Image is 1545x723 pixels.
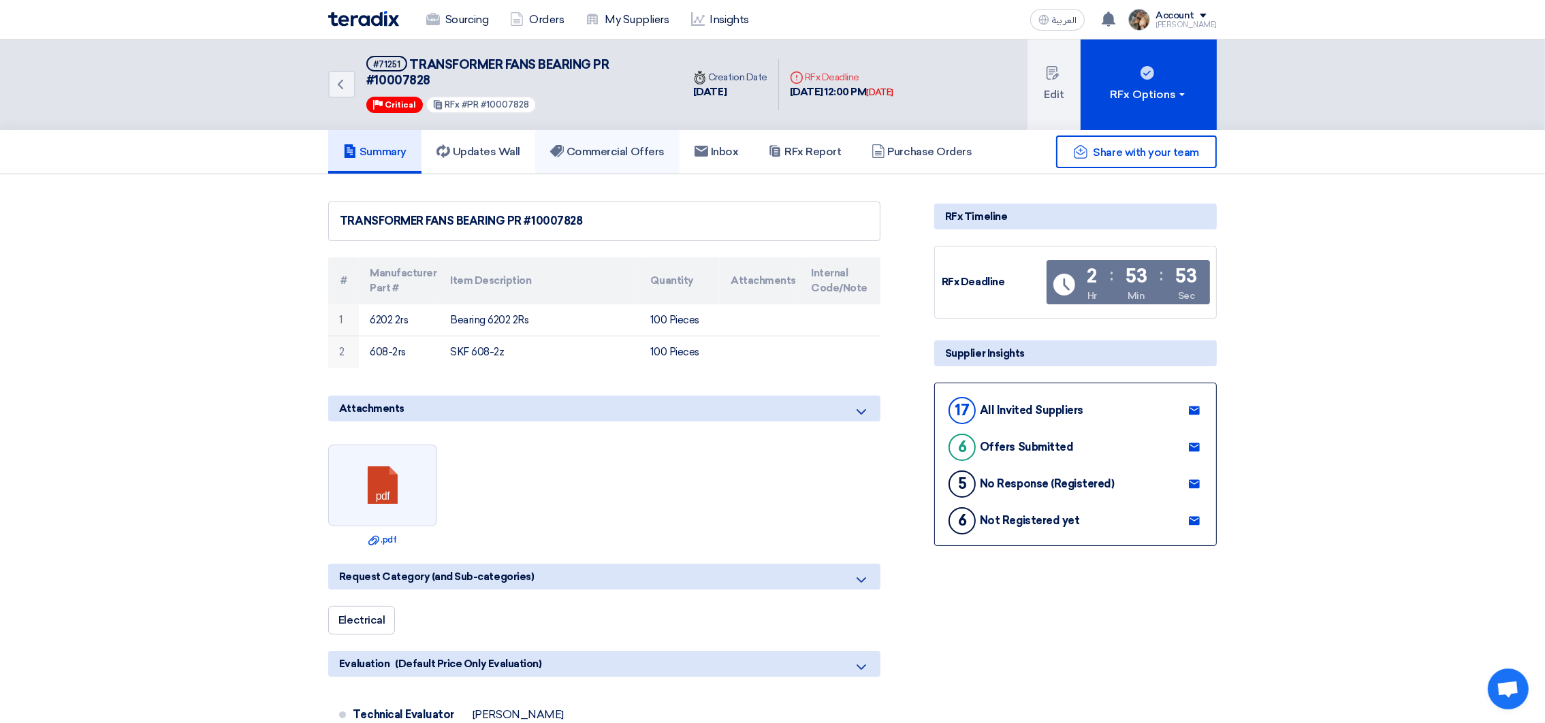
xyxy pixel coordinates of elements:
[366,56,666,89] h5: TRANSFORMER FANS BEARING PR #10007828
[340,213,869,229] div: TRANSFORMER FANS BEARING PR #10007828
[680,5,760,35] a: Insights
[332,533,433,547] a: .pdf
[1094,146,1199,159] span: Share with your team
[338,613,385,626] span: Electrical
[640,304,720,336] td: 100 Pieces
[445,99,460,110] span: RFx
[980,514,1079,527] div: Not Registered yet
[640,257,720,304] th: Quantity
[1126,267,1147,286] div: 53
[934,204,1217,229] div: RFx Timeline
[473,708,564,722] div: [PERSON_NAME]
[328,130,421,174] a: Summary
[693,84,767,100] div: [DATE]
[790,70,893,84] div: RFx Deadline
[980,477,1114,490] div: No Response (Registered)
[800,257,880,304] th: Internal Code/Note
[421,130,535,174] a: Updates Wall
[535,130,680,174] a: Commercial Offers
[575,5,680,35] a: My Suppliers
[439,304,639,336] td: Bearing 6202 2Rs
[359,257,439,304] th: Manufacturer Part #
[1030,9,1085,31] button: العربية
[949,470,976,498] div: 5
[949,397,976,424] div: 17
[462,99,530,110] span: #PR #10007828
[385,100,416,110] span: Critical
[499,5,575,35] a: Orders
[1052,16,1077,25] span: العربية
[439,336,639,368] td: SKF 608-2z
[439,257,639,304] th: Item Description
[373,60,400,69] div: #71251
[857,130,987,174] a: Purchase Orders
[1087,267,1097,286] div: 2
[339,656,389,671] span: Evaluation
[436,145,520,159] h5: Updates Wall
[328,304,359,336] td: 1
[680,130,754,174] a: Inbox
[720,257,800,304] th: Attachments
[942,274,1044,290] div: RFx Deadline
[359,336,439,368] td: 608-2rs
[695,145,739,159] h5: Inbox
[328,336,359,368] td: 2
[550,145,665,159] h5: Commercial Offers
[1128,9,1150,31] img: file_1710751448746.jpg
[339,569,534,584] span: Request Category (and Sub-categories)
[1028,39,1081,130] button: Edit
[328,11,399,27] img: Teradix logo
[693,70,767,84] div: Creation Date
[1176,267,1197,286] div: 53
[1128,289,1145,303] div: Min
[366,57,609,88] span: TRANSFORMER FANS BEARING PR #10007828
[949,507,976,534] div: 6
[1156,21,1217,29] div: [PERSON_NAME]
[359,304,439,336] td: 6202 2rs
[1160,263,1163,287] div: :
[768,145,841,159] h5: RFx Report
[640,336,720,368] td: 100 Pieces
[790,84,893,100] div: [DATE] 12:00 PM
[343,145,407,159] h5: Summary
[1156,10,1194,22] div: Account
[395,656,541,671] span: (Default Price Only Evaluation)
[753,130,856,174] a: RFx Report
[980,404,1083,417] div: All Invited Suppliers
[872,145,972,159] h5: Purchase Orders
[339,401,404,416] span: Attachments
[949,434,976,461] div: 6
[1488,669,1529,709] a: Open chat
[1087,289,1097,303] div: Hr
[1111,86,1188,103] div: RFx Options
[867,86,893,99] div: [DATE]
[1081,39,1217,130] button: RFx Options
[980,440,1073,453] div: Offers Submitted
[415,5,499,35] a: Sourcing
[1178,289,1195,303] div: Sec
[1110,263,1113,287] div: :
[328,257,359,304] th: #
[934,340,1217,366] div: Supplier Insights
